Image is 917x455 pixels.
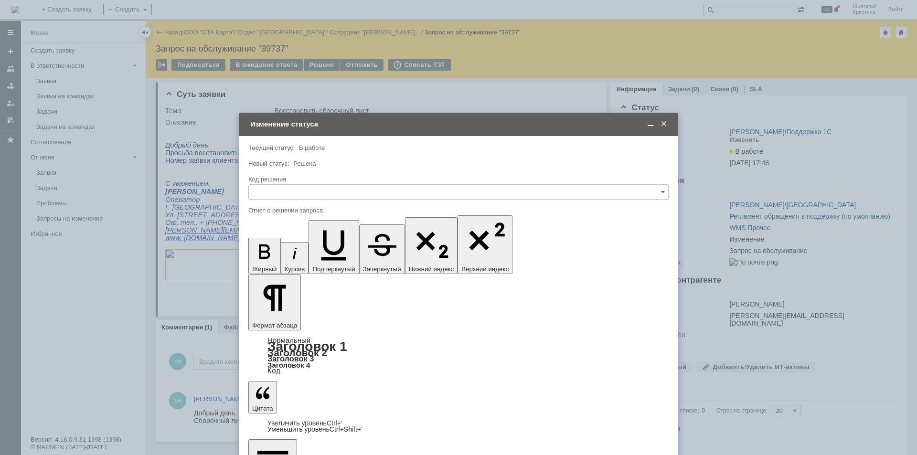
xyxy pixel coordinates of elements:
a: Заголовок 1 [267,339,347,354]
span: Формат абзаца [252,322,297,329]
a: Заголовок 2 [267,347,327,358]
span: Верхний индекс [461,265,509,273]
span: Курсив [285,265,305,273]
span: Подчеркнутый [312,265,355,273]
span: Ctrl+Shift+' [330,425,363,433]
div: Отчет о решении запроса [248,207,667,213]
div: Формат абзаца [248,337,669,374]
a: Increase [267,419,342,427]
label: Новый статус: [248,160,289,167]
label: Текущий статус: [248,144,295,151]
div: Цитата [248,420,669,433]
button: Нижний индекс [405,217,458,274]
span: Цитата [252,405,273,412]
span: В работе [299,144,325,151]
div: Код решения [248,176,667,182]
button: Цитата [248,381,277,413]
button: Подчеркнутый [309,220,359,274]
span: Решена [293,160,316,167]
a: Заголовок 3 [267,354,314,363]
a: Код [267,367,280,375]
a: Заголовок 4 [267,361,310,369]
button: Верхний индекс [458,215,512,274]
button: Зачеркнутый [359,224,405,274]
span: Нижний индекс [409,265,454,273]
span: Ctrl+' [327,419,342,427]
a: Decrease [267,425,363,433]
span: Зачеркнутый [363,265,401,273]
span: Жирный [252,265,277,273]
div: Изменение статуса [250,120,669,128]
span: Свернуть (Ctrl + M) [646,120,655,128]
button: Формат абзаца [248,274,301,330]
span: Закрыть [659,120,669,128]
button: Жирный [248,238,281,274]
button: Курсив [281,242,309,274]
a: Нормальный [267,336,310,344]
